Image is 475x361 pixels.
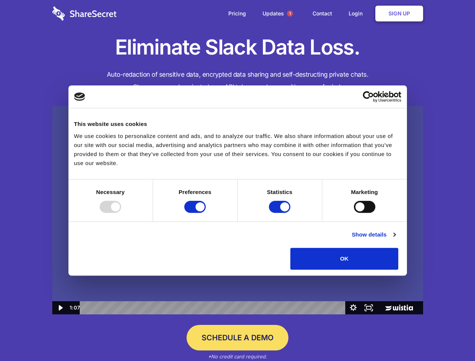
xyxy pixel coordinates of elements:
div: We use cookies to personalize content and ads, and to analyze our traffic. We also share informat... [74,132,401,168]
em: *No credit card required. [208,353,267,359]
strong: Statistics [267,189,293,195]
h4: Auto-redaction of sensitive data, encrypted data sharing and self-destructing private chats. Shar... [52,68,423,93]
button: Play Video [52,301,68,314]
button: Show settings menu [346,301,361,314]
div: This website uses cookies [74,120,401,129]
button: OK [290,248,398,270]
h1: Eliminate Slack Data Loss. [52,34,423,61]
img: logo [74,93,85,101]
span: 1 [287,11,293,17]
img: Sharesecret [52,106,423,315]
a: Sign Up [375,6,423,21]
a: Pricing [221,2,253,25]
strong: Marketing [351,189,378,195]
a: Show details [352,230,395,239]
a: Usercentrics Cookiebot - opens in a new window [335,91,401,102]
a: Login [341,2,374,25]
a: Contact [305,2,340,25]
button: Fullscreen [361,301,376,314]
strong: Preferences [179,189,211,195]
a: Wistia Logo -- Learn More [376,301,423,314]
img: logo-wordmark-white-trans-d4663122ce5f474addd5e946df7df03e33cb6a1c49d2221995e7729f52c070b2.svg [52,6,117,21]
div: Playbar [86,301,342,314]
strong: Necessary [96,189,125,195]
a: Schedule a Demo [187,325,288,350]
